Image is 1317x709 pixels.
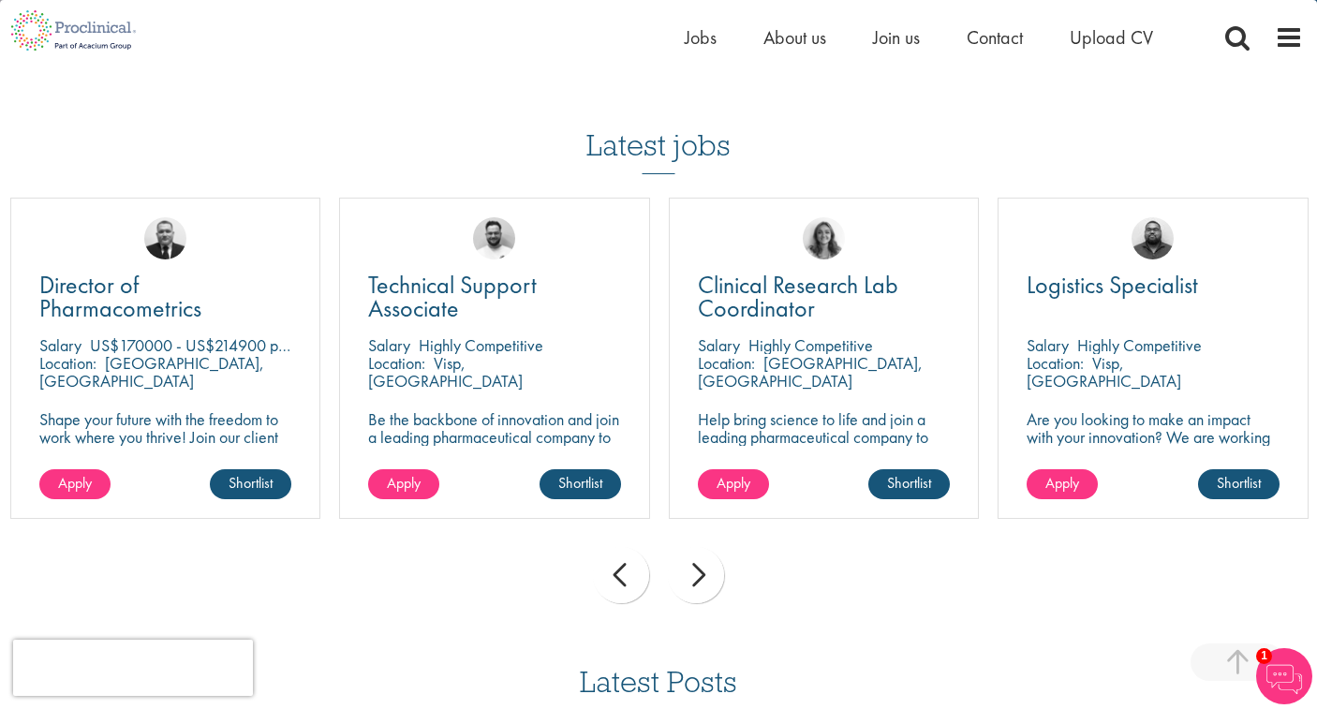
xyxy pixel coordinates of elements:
a: Clinical Research Lab Coordinator [698,273,951,320]
div: next [668,547,724,603]
p: US$170000 - US$214900 per annum [90,334,337,356]
p: [GEOGRAPHIC_DATA], [GEOGRAPHIC_DATA] [698,352,923,391]
p: Visp, [GEOGRAPHIC_DATA] [368,352,523,391]
p: Be the backbone of innovation and join a leading pharmaceutical company to help keep life-changin... [368,410,621,481]
a: Shortlist [1198,469,1280,499]
a: Upload CV [1070,25,1153,50]
p: Highly Competitive [748,334,873,356]
p: [GEOGRAPHIC_DATA], [GEOGRAPHIC_DATA] [39,352,264,391]
a: Join us [873,25,920,50]
p: Highly Competitive [1077,334,1202,356]
span: Apply [387,473,421,493]
img: Chatbot [1256,648,1312,704]
img: Ashley Bennett [1132,217,1174,259]
p: Highly Competitive [419,334,543,356]
span: Director of Pharmacometrics [39,269,201,324]
span: Salary [39,334,81,356]
p: Shape your future with the freedom to work where you thrive! Join our client with this Director p... [39,410,292,481]
p: Visp, [GEOGRAPHIC_DATA] [1027,352,1181,391]
span: Clinical Research Lab Coordinator [698,269,898,324]
span: Salary [698,334,740,356]
p: Are you looking to make an impact with your innovation? We are working with a well-established ph... [1027,410,1280,499]
span: Salary [1027,334,1069,356]
span: Location: [368,352,425,374]
span: Apply [717,473,750,493]
span: Apply [58,473,92,493]
span: Location: [698,352,755,374]
iframe: reCAPTCHA [13,640,253,696]
a: Shortlist [210,469,291,499]
span: Apply [1045,473,1079,493]
span: Location: [39,352,96,374]
span: Salary [368,334,410,356]
a: Apply [1027,469,1098,499]
a: Director of Pharmacometrics [39,273,292,320]
a: Jobs [685,25,717,50]
a: Contact [967,25,1023,50]
a: Shortlist [868,469,950,499]
a: Apply [368,469,439,499]
span: Location: [1027,352,1084,374]
img: Emile De Beer [473,217,515,259]
span: Logistics Specialist [1027,269,1198,301]
span: Technical Support Associate [368,269,537,324]
a: Apply [39,469,111,499]
img: Jakub Hanas [144,217,186,259]
a: Technical Support Associate [368,273,621,320]
div: prev [593,547,649,603]
a: About us [763,25,826,50]
img: Jackie Cerchio [803,217,845,259]
a: Apply [698,469,769,499]
span: 1 [1256,648,1272,664]
a: Shortlist [540,469,621,499]
h3: Latest jobs [586,82,731,174]
a: Logistics Specialist [1027,273,1280,297]
p: Help bring science to life and join a leading pharmaceutical company to play a key role in delive... [698,410,951,499]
